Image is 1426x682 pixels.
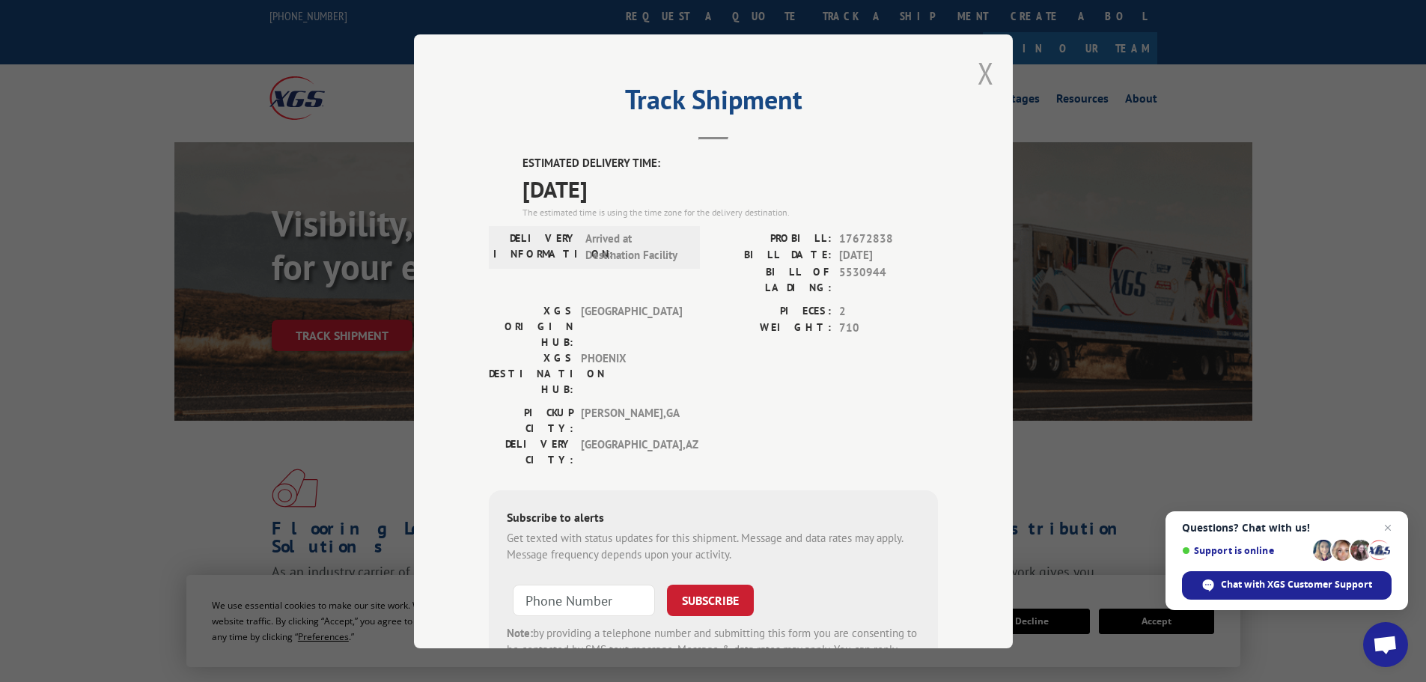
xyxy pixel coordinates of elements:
h2: Track Shipment [489,89,938,118]
span: 2 [839,302,938,320]
div: The estimated time is using the time zone for the delivery destination. [522,205,938,219]
label: DELIVERY INFORMATION: [493,230,578,264]
label: XGS ORIGIN HUB: [489,302,573,350]
span: Arrived at Destination Facility [585,230,686,264]
span: PHOENIX [581,350,682,397]
div: Open chat [1363,622,1408,667]
button: Close modal [978,53,994,93]
span: Questions? Chat with us! [1182,522,1392,534]
label: ESTIMATED DELIVERY TIME: [522,155,938,172]
div: Subscribe to alerts [507,508,920,529]
span: Close chat [1379,519,1397,537]
label: DELIVERY CITY: [489,436,573,467]
div: Get texted with status updates for this shipment. Message and data rates may apply. Message frequ... [507,529,920,563]
span: 17672838 [839,230,938,247]
label: PROBILL: [713,230,832,247]
label: XGS DESTINATION HUB: [489,350,573,397]
label: WEIGHT: [713,320,832,337]
label: PIECES: [713,302,832,320]
span: Support is online [1182,545,1308,556]
span: [PERSON_NAME] , GA [581,404,682,436]
span: [GEOGRAPHIC_DATA] , AZ [581,436,682,467]
input: Phone Number [513,584,655,615]
span: [GEOGRAPHIC_DATA] [581,302,682,350]
div: Chat with XGS Customer Support [1182,571,1392,600]
button: SUBSCRIBE [667,584,754,615]
label: BILL OF LADING: [713,264,832,295]
span: 710 [839,320,938,337]
span: [DATE] [839,247,938,264]
span: Chat with XGS Customer Support [1221,578,1372,591]
div: by providing a telephone number and submitting this form you are consenting to be contacted by SM... [507,624,920,675]
span: [DATE] [522,171,938,205]
label: PICKUP CITY: [489,404,573,436]
span: 5530944 [839,264,938,295]
strong: Note: [507,625,533,639]
label: BILL DATE: [713,247,832,264]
